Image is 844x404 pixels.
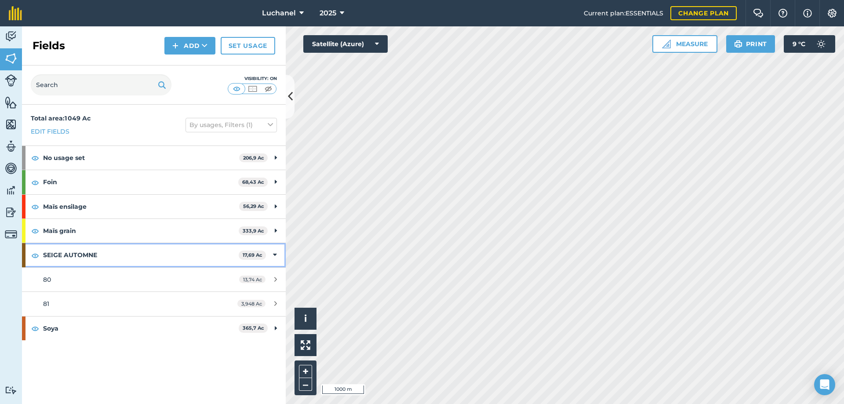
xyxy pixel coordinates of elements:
[5,206,17,219] img: svg+xml;base64,PD94bWwgdmVyc2lvbj0iMS4wIiBlbmNvZGluZz0idXRmLTgiPz4KPCEtLSBHZW5lcmF0b3I6IEFkb2JlIE...
[299,365,312,378] button: +
[5,30,17,43] img: svg+xml;base64,PD94bWwgdmVyc2lvbj0iMS4wIiBlbmNvZGluZz0idXRmLTgiPz4KPCEtLSBHZW5lcmF0b3I6IEFkb2JlIE...
[22,243,286,267] div: SEIGE AUTOMNE17,69 Ac
[22,317,286,340] div: Soya365,7 Ac
[262,8,296,18] span: Luchanel
[304,313,307,324] span: i
[299,378,312,391] button: –
[812,35,830,53] img: svg+xml;base64,PD94bWwgdmVyc2lvbj0iMS4wIiBlbmNvZGluZz0idXRmLTgiPz4KPCEtLSBHZW5lcmF0b3I6IEFkb2JlIE...
[9,6,22,20] img: fieldmargin Logo
[43,219,239,243] strong: Maïs grain
[43,300,49,308] span: 81
[793,35,805,53] span: 9 ° C
[31,114,91,122] strong: Total area : 1 049 Ac
[753,9,764,18] img: Two speech bubbles overlapping with the left bubble in the forefront
[43,317,239,340] strong: Soya
[734,39,742,49] img: svg+xml;base64,PHN2ZyB4bWxucz0iaHR0cDovL3d3dy53My5vcmcvMjAwMC9zdmciIHdpZHRoPSIxOSIgaGVpZ2h0PSIyNC...
[5,118,17,131] img: svg+xml;base64,PHN2ZyB4bWxucz0iaHR0cDovL3d3dy53My5vcmcvMjAwMC9zdmciIHdpZHRoPSI1NiIgaGVpZ2h0PSI2MC...
[43,276,51,284] span: 80
[814,374,835,395] div: Open Intercom Messenger
[31,226,39,236] img: svg+xml;base64,PHN2ZyB4bWxucz0iaHR0cDovL3d3dy53My5vcmcvMjAwMC9zdmciIHdpZHRoPSIxOCIgaGVpZ2h0PSIyNC...
[295,308,316,330] button: i
[784,35,835,53] button: 9 °C
[827,9,837,18] img: A cog icon
[31,250,39,261] img: svg+xml;base64,PHN2ZyB4bWxucz0iaHR0cDovL3d3dy53My5vcmcvMjAwMC9zdmciIHdpZHRoPSIxOCIgaGVpZ2h0PSIyNC...
[5,162,17,175] img: svg+xml;base64,PD94bWwgdmVyc2lvbj0iMS4wIiBlbmNvZGluZz0idXRmLTgiPz4KPCEtLSBHZW5lcmF0b3I6IEFkb2JlIE...
[247,84,258,93] img: svg+xml;base64,PHN2ZyB4bWxucz0iaHR0cDovL3d3dy53My5vcmcvMjAwMC9zdmciIHdpZHRoPSI1MCIgaGVpZ2h0PSI0MC...
[228,75,277,82] div: Visibility: On
[158,80,166,90] img: svg+xml;base64,PHN2ZyB4bWxucz0iaHR0cDovL3d3dy53My5vcmcvMjAwMC9zdmciIHdpZHRoPSIxOSIgaGVpZ2h0PSIyNC...
[22,268,286,291] a: 8013,74 Ac
[22,170,286,194] div: Foin68,43 Ac
[22,146,286,170] div: No usage set206,9 Ac
[243,228,264,234] strong: 333,9 Ac
[5,184,17,197] img: svg+xml;base64,PD94bWwgdmVyc2lvbj0iMS4wIiBlbmNvZGluZz0idXRmLTgiPz4KPCEtLSBHZW5lcmF0b3I6IEFkb2JlIE...
[662,40,671,48] img: Ruler icon
[231,84,242,93] img: svg+xml;base64,PHN2ZyB4bWxucz0iaHR0cDovL3d3dy53My5vcmcvMjAwMC9zdmciIHdpZHRoPSI1MCIgaGVpZ2h0PSI0MC...
[31,127,69,136] a: Edit fields
[22,195,286,218] div: Maïs ensilage56,29 Ac
[43,195,239,218] strong: Maïs ensilage
[584,8,663,18] span: Current plan : ESSENTIALS
[33,39,65,53] h2: Fields
[652,35,717,53] button: Measure
[242,179,264,185] strong: 68,43 Ac
[5,386,17,394] img: svg+xml;base64,PD94bWwgdmVyc2lvbj0iMS4wIiBlbmNvZGluZz0idXRmLTgiPz4KPCEtLSBHZW5lcmF0b3I6IEFkb2JlIE...
[243,325,264,331] strong: 365,7 Ac
[243,252,262,258] strong: 17,69 Ac
[5,228,17,240] img: svg+xml;base64,PD94bWwgdmVyc2lvbj0iMS4wIiBlbmNvZGluZz0idXRmLTgiPz4KPCEtLSBHZW5lcmF0b3I6IEFkb2JlIE...
[243,203,264,209] strong: 56,29 Ac
[22,292,286,316] a: 813,948 Ac
[164,37,215,55] button: Add
[301,340,310,350] img: Four arrows, one pointing top left, one top right, one bottom right and the last bottom left
[5,74,17,87] img: svg+xml;base64,PD94bWwgdmVyc2lvbj0iMS4wIiBlbmNvZGluZz0idXRmLTgiPz4KPCEtLSBHZW5lcmF0b3I6IEFkb2JlIE...
[43,146,239,170] strong: No usage set
[803,8,812,18] img: svg+xml;base64,PHN2ZyB4bWxucz0iaHR0cDovL3d3dy53My5vcmcvMjAwMC9zdmciIHdpZHRoPSIxNyIgaGVpZ2h0PSIxNy...
[221,37,275,55] a: Set usage
[263,84,274,93] img: svg+xml;base64,PHN2ZyB4bWxucz0iaHR0cDovL3d3dy53My5vcmcvMjAwMC9zdmciIHdpZHRoPSI1MCIgaGVpZ2h0PSI0MC...
[243,155,264,161] strong: 206,9 Ac
[31,177,39,188] img: svg+xml;base64,PHN2ZyB4bWxucz0iaHR0cDovL3d3dy53My5vcmcvMjAwMC9zdmciIHdpZHRoPSIxOCIgaGVpZ2h0PSIyNC...
[22,219,286,243] div: Maïs grain333,9 Ac
[31,201,39,212] img: svg+xml;base64,PHN2ZyB4bWxucz0iaHR0cDovL3d3dy53My5vcmcvMjAwMC9zdmciIHdpZHRoPSIxOCIgaGVpZ2h0PSIyNC...
[31,153,39,163] img: svg+xml;base64,PHN2ZyB4bWxucz0iaHR0cDovL3d3dy53My5vcmcvMjAwMC9zdmciIHdpZHRoPSIxOCIgaGVpZ2h0PSIyNC...
[31,323,39,334] img: svg+xml;base64,PHN2ZyB4bWxucz0iaHR0cDovL3d3dy53My5vcmcvMjAwMC9zdmciIHdpZHRoPSIxOCIgaGVpZ2h0PSIyNC...
[172,40,178,51] img: svg+xml;base64,PHN2ZyB4bWxucz0iaHR0cDovL3d3dy53My5vcmcvMjAwMC9zdmciIHdpZHRoPSIxNCIgaGVpZ2h0PSIyNC...
[303,35,388,53] button: Satellite (Azure)
[237,300,266,307] span: 3,948 Ac
[5,96,17,109] img: svg+xml;base64,PHN2ZyB4bWxucz0iaHR0cDovL3d3dy53My5vcmcvMjAwMC9zdmciIHdpZHRoPSI1NiIgaGVpZ2h0PSI2MC...
[239,276,266,283] span: 13,74 Ac
[5,140,17,153] img: svg+xml;base64,PD94bWwgdmVyc2lvbj0iMS4wIiBlbmNvZGluZz0idXRmLTgiPz4KPCEtLSBHZW5lcmF0b3I6IEFkb2JlIE...
[726,35,775,53] button: Print
[320,8,336,18] span: 2025
[778,9,788,18] img: A question mark icon
[186,118,277,132] button: By usages, Filters (1)
[31,74,171,95] input: Search
[670,6,737,20] a: Change plan
[43,243,239,267] strong: SEIGE AUTOMNE
[5,52,17,65] img: svg+xml;base64,PHN2ZyB4bWxucz0iaHR0cDovL3d3dy53My5vcmcvMjAwMC9zdmciIHdpZHRoPSI1NiIgaGVpZ2h0PSI2MC...
[43,170,238,194] strong: Foin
